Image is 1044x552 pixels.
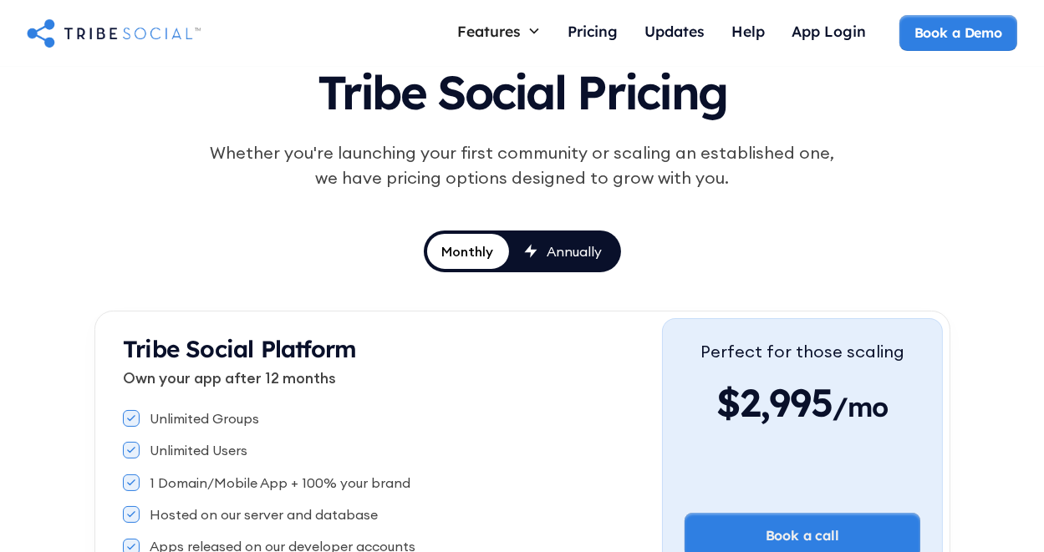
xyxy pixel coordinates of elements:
[457,22,521,40] div: Features
[444,15,554,47] div: Features
[568,22,618,40] div: Pricing
[554,15,631,51] a: Pricing
[778,15,879,51] a: App Login
[442,242,494,261] div: Monthly
[150,409,259,428] div: Unlimited Groups
[547,242,603,261] div: Annually
[123,367,662,389] p: Own your app after 12 months
[700,339,904,364] div: Perfect for those scaling
[631,15,718,51] a: Updates
[718,15,778,51] a: Help
[201,140,843,190] div: Whether you're launching your first community or scaling an established one, we have pricing opti...
[833,390,889,432] span: /mo
[27,16,201,49] a: home
[700,377,904,428] div: $2,995
[731,22,765,40] div: Help
[135,50,910,127] h1: Tribe Social Pricing
[644,22,705,40] div: Updates
[899,15,1017,50] a: Book a Demo
[123,334,356,363] strong: Tribe Social Platform
[150,474,410,492] div: 1 Domain/Mobile App + 100% your brand
[150,505,378,524] div: Hosted on our server and database
[792,22,866,40] div: App Login
[150,441,247,459] div: Unlimited Users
